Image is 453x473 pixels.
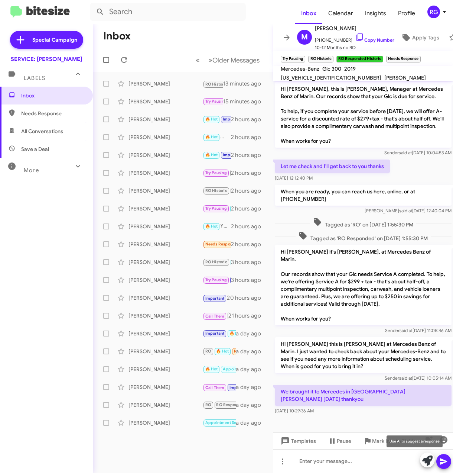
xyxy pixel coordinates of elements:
div: [PERSON_NAME] [128,116,203,123]
span: 🔥 Hot [205,135,218,139]
span: RO Historic [205,188,227,193]
div: Let’s lock in the special pricing [DATE]. What time works best for you? I’ll reserve the A-Servic... [203,79,223,88]
div: [PERSON_NAME] [128,241,203,248]
span: Pause [337,434,351,448]
span: Needs Response [205,242,237,247]
span: [PERSON_NAME] [DATE] 12:40:04 PM [365,208,452,213]
div: [PERSON_NAME] was really great. The car has been... challenging, in that alarms keep going off fo... [203,400,236,409]
div: Hi [PERSON_NAME] thank you for text me but when I called Mercedes for an appointment [DATE] nobod... [203,240,231,248]
div: [PERSON_NAME] [128,258,203,266]
span: Special Campaign [32,36,77,44]
div: 2 hours ago [231,116,267,123]
div: [PERSON_NAME] [128,169,203,177]
span: Try Pausing [205,170,227,175]
span: 2019 [344,65,356,72]
span: Try Pausing [205,99,227,104]
span: 🔥 Hot [205,367,218,371]
p: Let me check and I'll get back to you thanks [275,160,390,173]
div: [PERSON_NAME] [128,348,203,355]
button: Templates [273,434,322,448]
span: [DATE] 12:12:40 PM [275,175,313,181]
div: [PERSON_NAME] [128,80,203,87]
div: [PERSON_NAME] [128,205,203,212]
span: RO Historic [205,82,227,87]
div: Hello [PERSON_NAME]. This is [PERSON_NAME]. I have EQB 300 AMG package from a while ago. I know t... [203,329,236,338]
span: [PHONE_NUMBER] [315,33,394,44]
div: 15 minutes ago [223,98,267,105]
span: Try Pausing [205,206,227,211]
a: Special Campaign [10,31,83,49]
div: Hi [PERSON_NAME], I can make an appointment for you when you are ready [203,133,231,141]
span: All Conversations [21,128,63,135]
span: Call Them [205,385,225,390]
div: 2 hours ago [231,169,267,177]
span: Sender [DATE] 10:04:53 AM [384,150,452,155]
span: Appointment Set [205,420,238,425]
span: 🔥 Hot [205,117,218,122]
span: [PERSON_NAME] [384,74,426,81]
a: Insights [359,3,392,24]
div: [PERSON_NAME] [128,98,203,105]
span: Older Messages [212,56,260,64]
span: Important [223,117,242,122]
span: Important [205,296,225,301]
div: a day ago [236,419,267,427]
button: Next [204,52,264,68]
span: « [196,55,200,65]
span: 🔥 Hot [205,224,218,229]
span: Appointment Set [223,367,255,371]
a: Calendar [322,3,359,24]
div: [PERSON_NAME] [128,276,203,284]
span: RO [205,402,211,407]
div: You're welcome! I've scheduled your appointment for [DATE] at 9:00 AM. If you have any other ques... [203,222,231,231]
div: [PERSON_NAME] [128,223,203,230]
div: [PERSON_NAME] [128,133,203,141]
div: 2 hours ago [231,187,267,194]
span: said at [400,328,413,333]
div: Thank you [203,97,223,106]
div: 21 hours ago [228,312,267,319]
span: Important [229,385,249,390]
span: Templates [279,434,316,448]
div: Inbound Call [203,311,228,320]
div: [PERSON_NAME] [128,419,203,427]
span: said at [399,208,412,213]
div: [PERSON_NAME], que dia y tiempo ? [203,186,231,195]
div: [PERSON_NAME] [128,330,203,337]
div: [PERSON_NAME] [128,366,203,373]
div: Hi [PERSON_NAME], May I have the cost for 4 new tires replaced Plus a batter replacement ? Thank you [203,293,227,302]
span: [DATE] 10:29:36 AM [275,408,314,414]
div: Great! I’ve scheduled your appointment for 11 AM [DATE]. We’ll have your loaner vehicle ready as ... [203,382,236,392]
div: We brought it to Mercedes in [GEOGRAPHIC_DATA][PERSON_NAME] [DATE] thankyou [203,168,231,177]
div: RG [427,6,440,18]
div: Liked “It's great to hear you enjoyed working with [PERSON_NAME]! Let us know on your next visit ... [203,347,236,355]
button: Previous [191,52,204,68]
span: Mercedes-Benz [281,65,319,72]
span: said at [399,150,412,155]
span: M [301,31,308,43]
span: [PERSON_NAME] [315,24,394,33]
p: When you are ready, you can reach us here, online, or at [PHONE_NUMBER] [275,185,452,206]
span: 10-12 Months no RO [315,44,394,51]
div: 2 hours ago [231,223,267,230]
p: Hi [PERSON_NAME] it's [PERSON_NAME], at Mercedes Benz of Marin. Our records show that your Glc ne... [275,245,452,325]
span: Apply Tags [412,31,439,44]
h1: Inbox [103,30,131,42]
small: Try Pausing [281,56,305,62]
button: Mark Inactive [357,434,411,448]
input: Search [90,3,246,21]
button: RG [421,6,445,18]
div: [PERSON_NAME] [128,383,203,391]
span: Needs Response [21,110,84,117]
span: Save a Deal [21,145,49,153]
div: [PERSON_NAME] [128,187,203,194]
span: said at [399,375,412,381]
div: 2 hours ago [231,133,267,141]
small: RO Responded Historic [336,56,383,62]
div: 2 hours ago [231,241,267,248]
span: Profile [392,3,421,24]
span: » [208,55,212,65]
div: 3 hours ago [231,258,267,266]
span: Glc 300 [322,65,341,72]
